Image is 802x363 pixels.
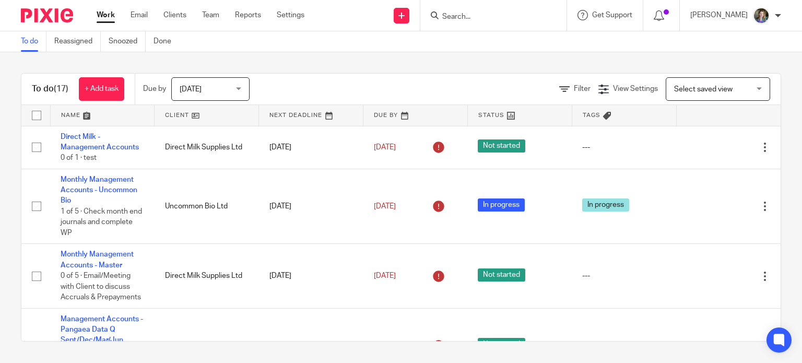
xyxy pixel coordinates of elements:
span: View Settings [613,85,658,92]
img: Pixie [21,8,73,22]
td: [DATE] [259,126,363,169]
a: Team [202,10,219,20]
span: [DATE] [180,86,202,93]
td: Uncommon Bio Ltd [155,169,259,244]
span: Not started [478,139,525,153]
span: In progress [582,198,629,212]
div: --- [582,271,666,281]
a: Email [131,10,148,20]
a: Snoozed [109,31,146,52]
span: [DATE] [374,203,396,210]
a: Direct Milk - Management Accounts [61,133,139,151]
td: [DATE] [259,244,363,308]
span: In progress [478,198,525,212]
span: Get Support [592,11,632,19]
a: Settings [277,10,304,20]
span: 0 of 1 · test [61,154,97,161]
span: [DATE] [374,144,396,151]
a: Monthly Management Accounts - Master [61,251,134,268]
span: Tags [583,112,600,118]
a: Done [154,31,179,52]
img: 1530183611242%20(1).jpg [753,7,770,24]
span: (17) [54,85,68,93]
a: Reassigned [54,31,101,52]
a: Reports [235,10,261,20]
a: Monthly Management Accounts - Uncommon Bio [61,176,137,205]
p: Due by [143,84,166,94]
span: Not started [478,268,525,282]
a: Management Accounts - Pangaea Data Q Sept/Dec/Mar/Jun [61,315,143,344]
p: [PERSON_NAME] [690,10,748,20]
a: + Add task [79,77,124,101]
td: Direct Milk Supplies Ltd [155,126,259,169]
td: Direct Milk Supplies Ltd [155,244,259,308]
div: --- [582,341,666,351]
span: 1 of 5 · Check month end journals and complete WP [61,208,142,237]
span: Select saved view [674,86,733,93]
h1: To do [32,84,68,95]
div: --- [582,142,666,153]
span: Not started [478,338,525,351]
input: Search [441,13,535,22]
span: Filter [574,85,591,92]
span: [DATE] [374,272,396,279]
a: Work [97,10,115,20]
a: Clients [163,10,186,20]
td: [DATE] [259,169,363,244]
a: To do [21,31,46,52]
span: 0 of 5 · Email/Meeting with Client to discuss Accruals & Prepayments [61,272,141,301]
